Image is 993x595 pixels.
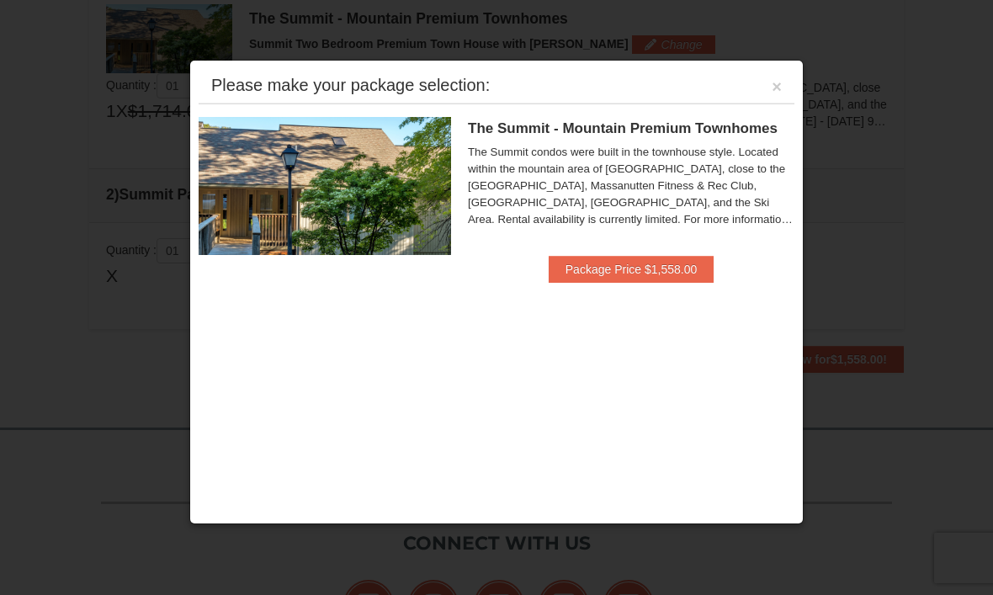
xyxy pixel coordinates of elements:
[468,144,794,228] div: The Summit condos were built in the townhouse style. Located within the mountain area of [GEOGRAP...
[199,117,451,255] img: 19219034-1-0eee7e00.jpg
[468,120,778,136] span: The Summit - Mountain Premium Townhomes
[211,77,490,93] div: Please make your package selection:
[549,256,714,283] button: Package Price $1,558.00
[772,78,782,95] button: ×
